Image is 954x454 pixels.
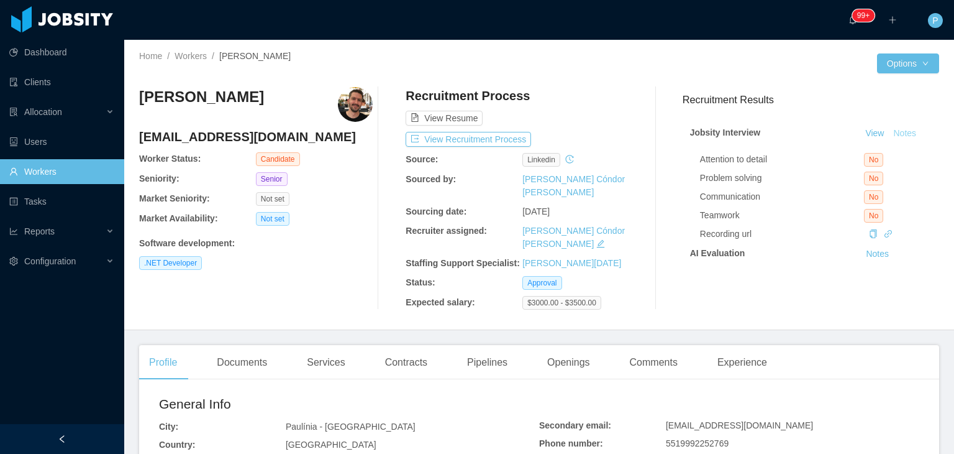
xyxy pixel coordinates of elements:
[888,126,921,141] button: Notes
[175,51,207,61] a: Workers
[683,92,939,108] h3: Recruitment Results
[219,51,291,61] span: [PERSON_NAME]
[167,51,170,61] span: /
[338,87,373,122] img: 8bff31f2-b86e-47d8-9d23-eacc8796106e_68ec54595079a-400w.png
[139,87,264,107] h3: [PERSON_NAME]
[869,228,878,241] div: Copy
[690,248,745,258] strong: AI Evaluation
[139,51,162,61] a: Home
[286,440,376,450] span: [GEOGRAPHIC_DATA]
[9,189,114,214] a: icon: profileTasks
[457,345,517,380] div: Pipelines
[406,111,483,126] button: icon: file-textView Resume
[565,155,574,164] i: icon: history
[932,13,938,28] span: P
[537,345,600,380] div: Openings
[139,345,187,380] div: Profile
[406,277,435,287] b: Status:
[139,213,218,223] b: Market Availability:
[852,9,874,22] sup: 1736
[522,226,625,249] a: [PERSON_NAME] Cóndor [PERSON_NAME]
[864,153,883,167] span: No
[9,40,114,65] a: icon: pie-chartDashboard
[9,257,18,266] i: icon: setting
[406,174,456,184] b: Sourced by:
[9,159,114,184] a: icon: userWorkers
[256,152,300,166] span: Candidate
[9,129,114,154] a: icon: robotUsers
[159,440,195,450] b: Country:
[406,132,531,147] button: icon: exportView Recruitment Process
[9,227,18,236] i: icon: line-chart
[690,127,761,137] strong: Jobsity Interview
[522,276,561,290] span: Approval
[9,70,114,95] a: icon: auditClients
[139,128,373,146] h4: [EMAIL_ADDRESS][DOMAIN_NAME]
[522,206,550,216] span: [DATE]
[256,212,289,226] span: Not set
[861,247,894,262] button: Notes
[596,239,605,248] i: icon: edit
[297,345,355,380] div: Services
[620,345,688,380] div: Comments
[848,16,857,24] i: icon: bell
[406,226,487,236] b: Recruiter assigned:
[139,256,202,270] span: .NET Developer
[139,238,235,248] b: Software development :
[159,422,178,432] b: City:
[24,107,62,117] span: Allocation
[9,108,18,116] i: icon: solution
[864,190,883,204] span: No
[700,228,864,241] div: Recording url
[522,258,621,268] a: [PERSON_NAME][DATE]
[212,51,214,61] span: /
[700,190,864,203] div: Communication
[256,192,289,206] span: Not set
[522,296,601,310] span: $3000.00 - $3500.00
[861,128,888,138] a: View
[406,297,475,307] b: Expected salary:
[877,53,939,73] button: Optionsicon: down
[700,209,864,222] div: Teamwork
[884,229,893,239] a: icon: link
[139,193,210,203] b: Market Seniority:
[406,113,483,123] a: icon: file-textView Resume
[884,229,893,238] i: icon: link
[700,172,864,185] div: Problem solving
[539,420,611,430] b: Secondary email:
[375,345,437,380] div: Contracts
[24,226,55,236] span: Reports
[139,154,201,164] b: Worker Status:
[406,154,438,164] b: Source:
[869,229,878,238] i: icon: copy
[666,438,729,448] span: 5519992252769
[707,345,777,380] div: Experience
[24,256,76,266] span: Configuration
[286,422,416,432] span: Paulínia - [GEOGRAPHIC_DATA]
[522,153,560,167] span: linkedin
[406,134,531,144] a: icon: exportView Recruitment Process
[406,258,520,268] b: Staffing Support Specialist:
[666,420,813,430] span: [EMAIL_ADDRESS][DOMAIN_NAME]
[159,394,539,414] h2: General Info
[539,438,603,448] b: Phone number:
[864,172,883,185] span: No
[406,206,466,216] b: Sourcing date:
[207,345,277,380] div: Documents
[139,174,179,183] b: Seniority:
[256,172,288,186] span: Senior
[700,153,864,166] div: Attention to detail
[522,174,625,197] a: [PERSON_NAME] Cóndor [PERSON_NAME]
[864,209,883,223] span: No
[888,16,897,24] i: icon: plus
